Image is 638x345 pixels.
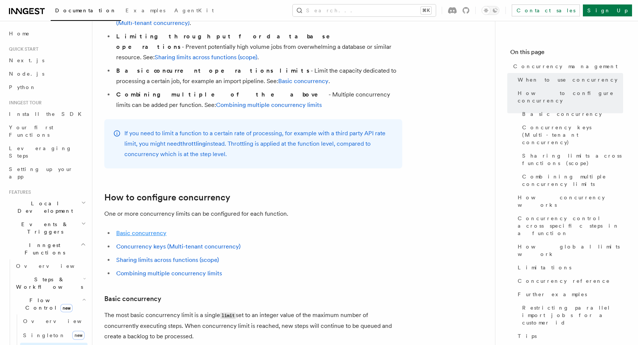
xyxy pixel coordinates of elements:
[522,152,623,167] span: Sharing limits across functions (scope)
[515,274,623,288] a: Concurrency reference
[9,111,86,117] span: Install the SDK
[104,310,402,342] p: The most basic concurrency limit is a single set to an integer value of the maximum number of con...
[519,107,623,121] a: Basic concurrency
[13,276,83,291] span: Steps & Workflows
[114,31,402,63] li: - Prevent potentially high volume jobs from overwhelming a database or similar resource. See: .
[6,107,88,121] a: Install the SDK
[116,243,241,250] a: Concurrency keys (Multi-tenant concurrency)
[515,73,623,86] a: When to use concurrency
[114,89,402,110] li: - Multiple concurrency limits can be added per function. See:
[72,331,85,340] span: new
[23,318,100,324] span: Overview
[278,77,328,85] a: Basic concurrency
[9,166,73,180] span: Setting up your app
[518,264,571,271] span: Limitations
[515,240,623,261] a: How global limits work
[519,170,623,191] a: Combining multiple concurrency limits
[522,304,623,326] span: Restricting parallel import jobs for a customer id
[13,294,88,314] button: Flow Controlnew
[116,270,222,277] a: Combining multiple concurrency limits
[104,209,402,219] p: One or more concurrency limits can be configured for each function.
[6,80,88,94] a: Python
[482,6,499,15] button: Toggle dark mode
[522,124,623,146] span: Concurrency keys (Multi-tenant concurrency)
[155,54,257,61] a: Sharing limits across functions (scope)
[293,4,436,16] button: Search...⌘K
[513,63,618,70] span: Concurrency management
[583,4,632,16] a: Sign Up
[6,27,88,40] a: Home
[55,7,117,13] span: Documentation
[518,76,618,83] span: When to use concurrency
[510,60,623,73] a: Concurrency management
[216,101,322,108] a: Combining multiple concurrency limits
[9,145,72,159] span: Leveraging Steps
[510,48,623,60] h4: On this page
[518,215,623,237] span: Concurrency control across specific steps in a function
[124,128,393,159] p: If you need to limit a function to a certain rate of processing, for example with a third party A...
[522,110,602,118] span: Basic concurrency
[6,189,31,195] span: Features
[20,314,88,328] a: Overview
[518,194,623,209] span: How concurrency works
[9,84,36,90] span: Python
[6,197,88,218] button: Local Development
[180,140,206,147] a: throttling
[51,2,121,21] a: Documentation
[518,277,610,285] span: Concurrency reference
[9,124,53,138] span: Your first Functions
[6,121,88,142] a: Your first Functions
[6,142,88,162] a: Leveraging Steps
[6,100,42,106] span: Inngest tour
[116,33,340,50] strong: Limiting throughput for database operations
[6,200,81,215] span: Local Development
[114,66,402,86] li: - Limit the capacity dedicated to processing a certain job, for example an import pipeline. See: .
[220,313,236,319] code: limit
[116,256,219,263] a: Sharing limits across functions (scope)
[519,149,623,170] a: Sharing limits across functions (scope)
[104,294,161,304] a: Basic concurrency
[519,301,623,329] a: Restricting parallel import jobs for a customer id
[174,7,214,13] span: AgentKit
[104,192,230,203] a: How to configure concurrency
[13,297,82,311] span: Flow Control
[6,241,80,256] span: Inngest Functions
[6,54,88,67] a: Next.js
[6,46,38,52] span: Quick start
[20,328,88,343] a: Singletonnew
[515,212,623,240] a: Concurrency control across specific steps in a function
[6,67,88,80] a: Node.js
[518,89,623,104] span: How to configure concurrency
[23,332,66,338] span: Singleton
[116,91,328,98] strong: Combining multiple of the above
[515,261,623,274] a: Limitations
[6,221,81,235] span: Events & Triggers
[421,7,431,14] kbd: ⌘K
[60,304,73,312] span: new
[512,4,580,16] a: Contact sales
[9,71,44,77] span: Node.js
[9,30,30,37] span: Home
[126,7,165,13] span: Examples
[518,332,537,340] span: Tips
[170,2,218,20] a: AgentKit
[515,86,623,107] a: How to configure concurrency
[6,218,88,238] button: Events & Triggers
[6,162,88,183] a: Setting up your app
[116,67,311,74] strong: Basic concurrent operations limits
[121,2,170,20] a: Examples
[518,243,623,258] span: How global limits work
[9,57,44,63] span: Next.js
[116,230,166,237] a: Basic concurrency
[13,273,88,294] button: Steps & Workflows
[519,121,623,149] a: Concurrency keys (Multi-tenant concurrency)
[515,191,623,212] a: How concurrency works
[16,263,93,269] span: Overview
[522,173,623,188] span: Combining multiple concurrency limits
[515,288,623,301] a: Further examples
[6,238,88,259] button: Inngest Functions
[518,291,587,298] span: Further examples
[13,259,88,273] a: Overview
[515,329,623,343] a: Tips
